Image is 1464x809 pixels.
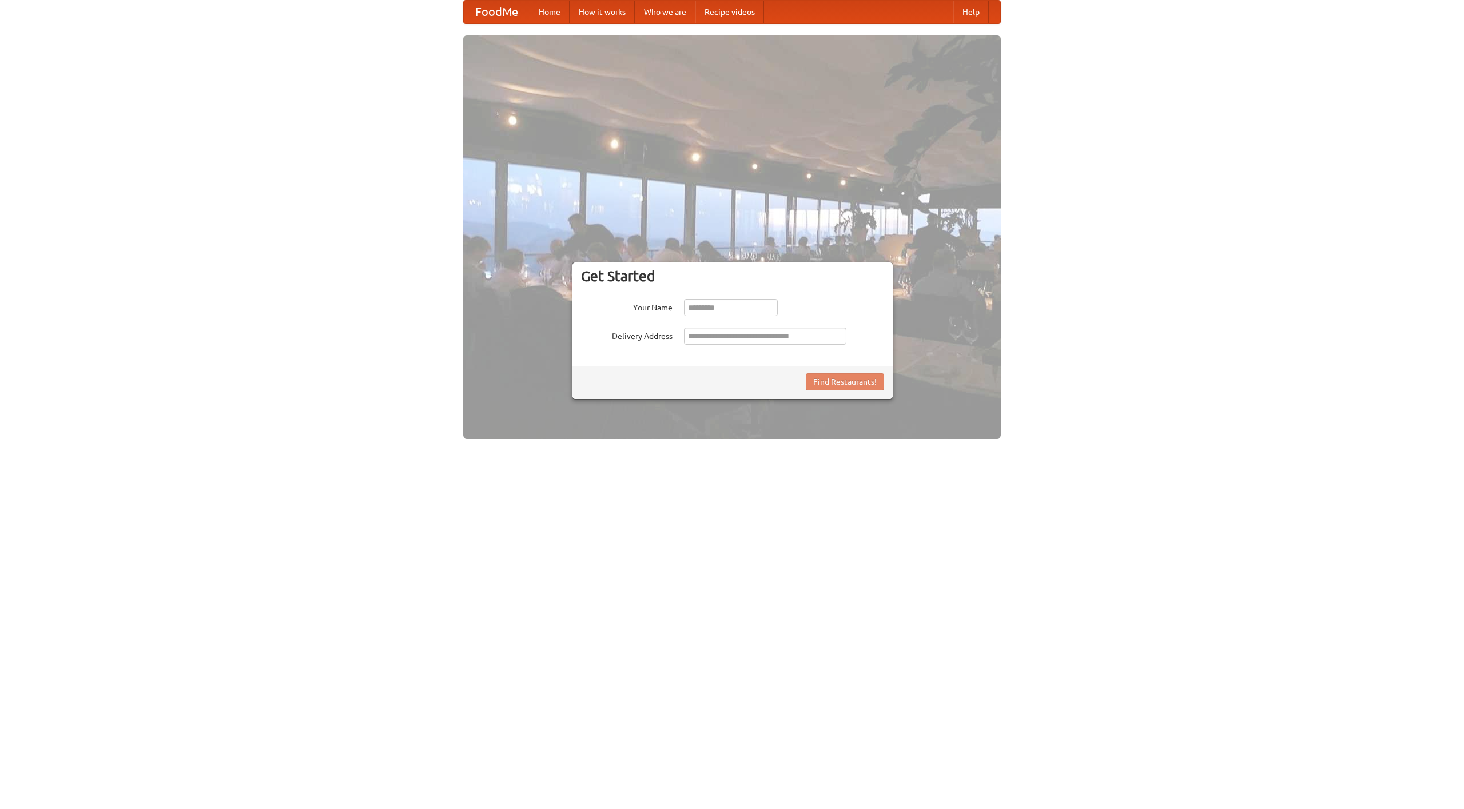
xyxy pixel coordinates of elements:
a: Home [530,1,570,23]
a: Recipe videos [695,1,764,23]
button: Find Restaurants! [806,373,884,390]
a: Who we are [635,1,695,23]
label: Your Name [581,299,673,313]
h3: Get Started [581,268,884,285]
a: How it works [570,1,635,23]
label: Delivery Address [581,328,673,342]
a: Help [953,1,989,23]
a: FoodMe [464,1,530,23]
